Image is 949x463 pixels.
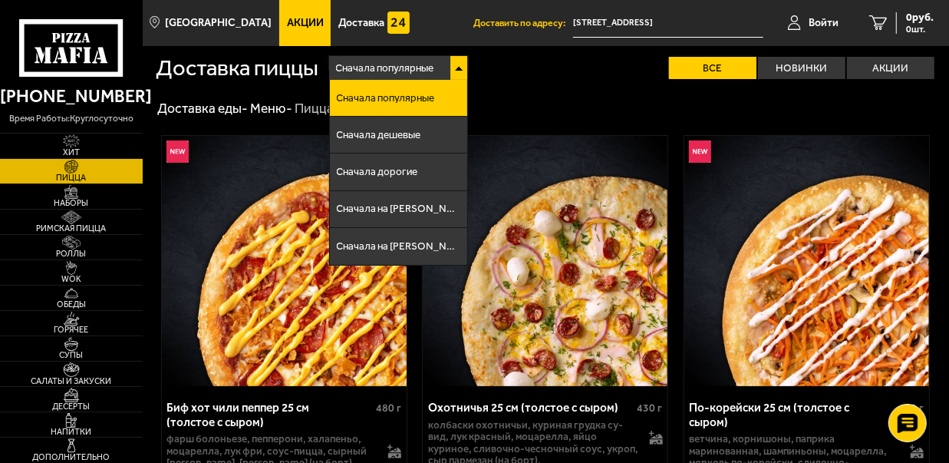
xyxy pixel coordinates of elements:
[376,402,401,415] span: 480 г
[295,100,334,117] div: Пицца
[809,18,839,28] span: Войти
[166,401,372,429] div: Биф хот чили пеппер 25 см (толстое с сыром)
[906,25,934,34] span: 0 шт.
[387,12,410,34] img: 15daf4d41897b9f0e9f617042186c801.svg
[669,57,756,80] label: Все
[165,18,272,28] span: [GEOGRAPHIC_DATA]
[689,401,895,429] div: По-корейски 25 см (толстое с сыром)
[338,18,384,28] span: Доставка
[337,167,418,177] span: Сначала дорогие
[156,57,318,79] h1: Доставка пиццы
[337,93,435,104] span: Сначала популярные
[758,57,845,80] label: Новинки
[423,136,667,386] a: НовинкаОхотничья 25 см (толстое с сыром)
[684,136,929,386] a: НовинкаПо-корейски 25 см (толстое с сыром)
[573,9,763,38] input: Ваш адрес доставки
[337,203,461,214] span: Сначала на [PERSON_NAME]
[337,130,421,141] span: Сначала дешевые
[428,401,634,415] div: Охотничья 25 см (толстое с сыром)
[684,136,929,386] img: По-корейски 25 см (толстое с сыром)
[287,18,324,28] span: Акции
[638,402,663,415] span: 430 г
[689,141,711,163] img: Новинка
[906,12,934,23] span: 0 руб.
[336,54,434,82] span: Сначала популярные
[337,241,461,252] span: Сначала на [PERSON_NAME]
[166,141,189,163] img: Новинка
[157,101,248,116] a: Доставка еды-
[162,136,407,386] img: Биф хот чили пеппер 25 см (толстое с сыром)
[250,101,292,116] a: Меню-
[847,57,934,80] label: Акции
[162,136,407,386] a: НовинкаБиф хот чили пеппер 25 см (толстое с сыром)
[473,18,573,28] span: Доставить по адресу:
[423,136,667,386] img: Охотничья 25 см (толстое с сыром)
